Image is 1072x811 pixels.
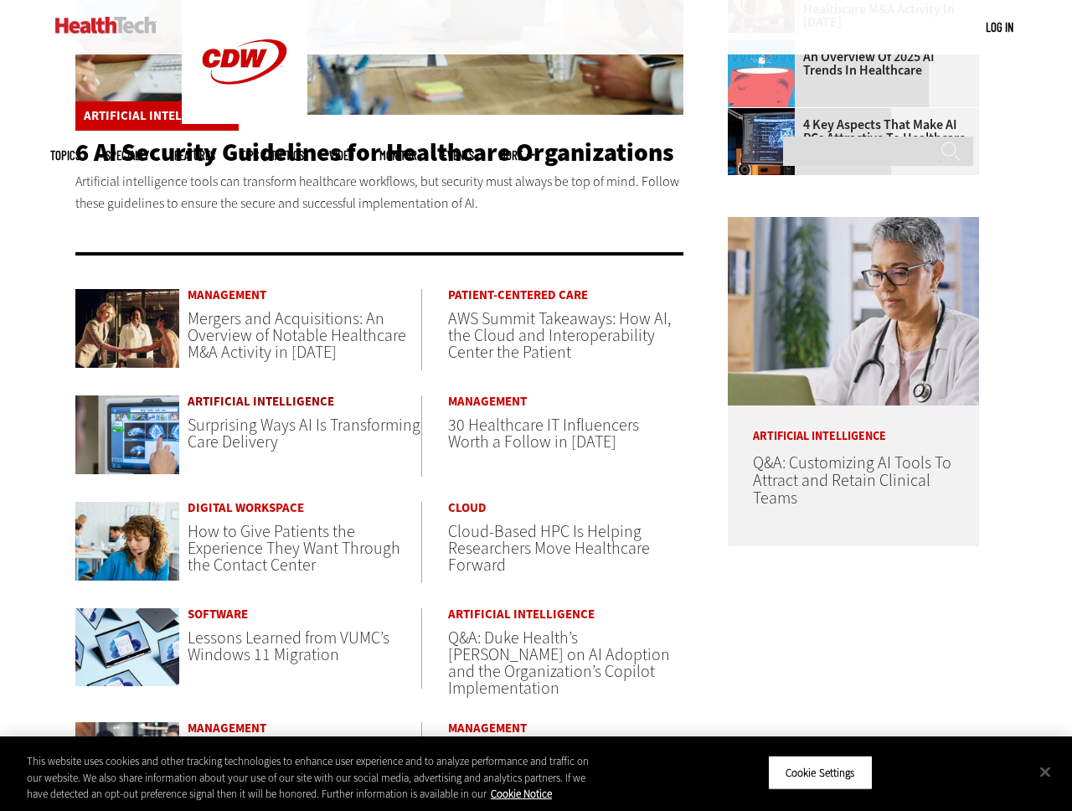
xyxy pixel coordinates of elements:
a: Artificial Intelligence [188,395,421,408]
a: Lessons Learned from VUMC’s Windows 11 Migration [188,627,389,666]
div: User menu [986,18,1013,36]
a: Log in [986,19,1013,34]
span: Topics [50,149,80,162]
img: Desktop monitor with brain AI concept [728,108,795,175]
button: Cookie Settings [768,755,873,790]
a: 30 Healthcare IT Influencers Worth a Follow in [DATE] [448,414,639,453]
a: Events [442,149,474,162]
div: This website uses cookies and other tracking technologies to enhance user experience and to analy... [27,753,590,803]
a: Tips & Tactics [240,149,304,162]
img: People collaborating in a meeting [75,722,179,801]
img: Nurse speaking to patient via phone [75,502,179,581]
a: Surprising Ways AI Is Transforming Care Delivery [188,414,420,453]
a: Q&A: Customizing AI Tools To Attract and Retain Clinical Teams [753,452,951,509]
img: Xray machine in hospital [75,395,179,474]
a: Cloud [448,502,683,514]
a: Management [448,395,683,408]
a: CDW [182,111,307,128]
img: Home [55,17,157,34]
p: Artificial Intelligence [728,405,979,442]
a: MonITor [379,149,417,162]
button: Close [1027,753,1064,790]
a: Patient-Centered Care [448,289,683,302]
a: AWS Summit Takeaways: How AI, the Cloud and Interoperability Center the Patient [448,307,671,364]
a: Digital Workspace [188,502,421,514]
a: Features [174,149,215,162]
a: Software [188,608,421,621]
a: Management [448,722,683,735]
span: More [499,149,534,162]
span: Specialty [106,149,149,162]
img: doctor on laptop [728,217,979,405]
a: Management [188,289,421,302]
img: business leaders shake hands in conference room [75,289,179,368]
img: Several laptops with Windows 11 branding [75,608,179,687]
a: How to Give Patients the Experience They Want Through the Contact Center [188,520,400,576]
a: Q&A: Duke Health’s [PERSON_NAME] on AI Adoption and the Organization’s Copilot Implementation [448,627,670,700]
a: Video [329,149,354,162]
a: More information about your privacy [491,787,552,801]
a: Artificial Intelligence [448,608,683,621]
a: Management [188,722,421,735]
a: Cloud-Based HPC Is Helping Researchers Move Healthcare Forward [448,520,650,576]
p: Artificial intelligence tools can transform healthcare workflows, but security must always be top... [75,171,683,214]
a: Mergers and Acquisitions: An Overview of Notable Healthcare M&A Activity in [DATE] [188,307,406,364]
